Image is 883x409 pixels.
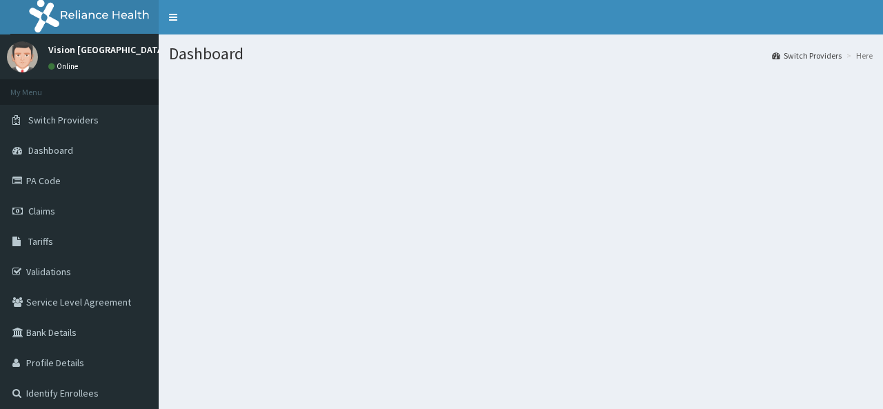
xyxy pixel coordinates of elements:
[48,61,81,71] a: Online
[28,205,55,217] span: Claims
[843,50,873,61] li: Here
[28,114,99,126] span: Switch Providers
[169,45,873,63] h1: Dashboard
[772,50,842,61] a: Switch Providers
[28,235,53,248] span: Tariffs
[28,144,73,157] span: Dashboard
[48,45,166,54] p: Vision [GEOGRAPHIC_DATA]
[7,41,38,72] img: User Image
